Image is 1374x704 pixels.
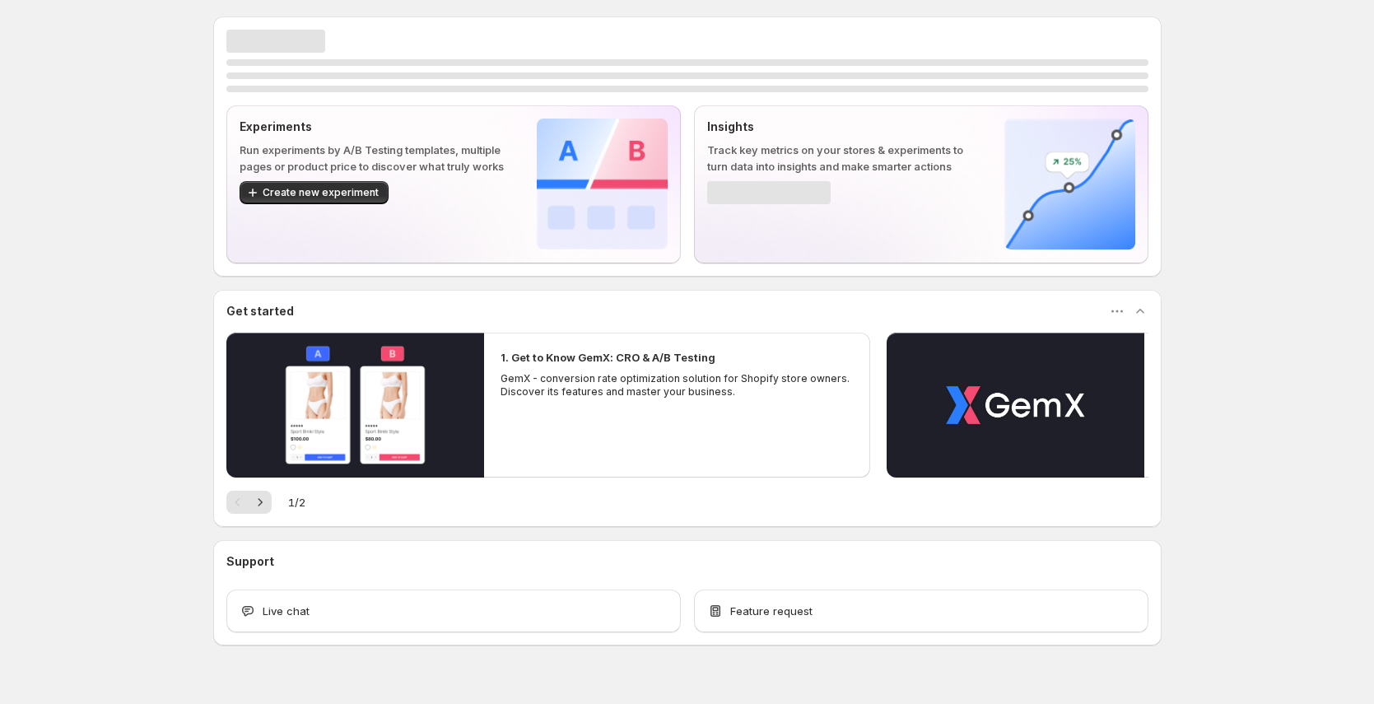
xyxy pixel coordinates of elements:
[226,553,274,570] h3: Support
[501,349,715,366] h2: 1. Get to Know GemX: CRO & A/B Testing
[263,603,310,619] span: Live chat
[1004,119,1135,249] img: Insights
[226,303,294,319] h3: Get started
[288,494,305,511] span: 1 / 2
[240,142,510,175] p: Run experiments by A/B Testing templates, multiple pages or product price to discover what truly ...
[707,119,978,135] p: Insights
[537,119,668,249] img: Experiments
[730,603,813,619] span: Feature request
[240,119,510,135] p: Experiments
[240,181,389,204] button: Create new experiment
[707,142,978,175] p: Track key metrics on your stores & experiments to turn data into insights and make smarter actions
[501,372,855,399] p: GemX - conversion rate optimization solution for Shopify store owners. Discover its features and ...
[226,491,272,514] nav: Pagination
[226,333,484,478] button: Play video
[263,186,379,199] span: Create new experiment
[249,491,272,514] button: Next
[887,333,1144,478] button: Play video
